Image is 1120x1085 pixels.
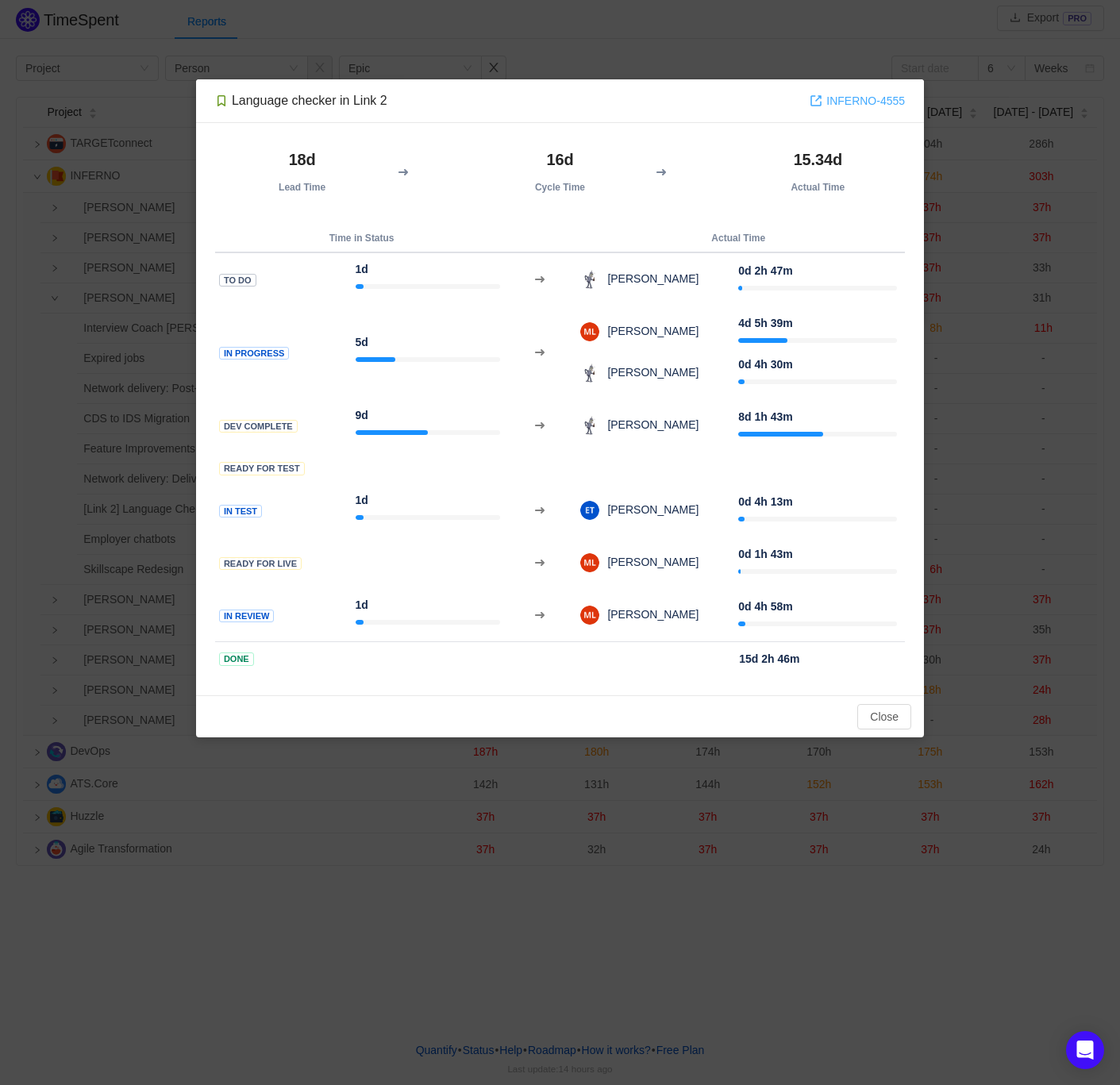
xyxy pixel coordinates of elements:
[473,142,647,201] th: Cycle Time
[739,652,799,665] strong: 15d 2h 46m
[580,322,599,341] img: 9e744bd7aa5238c612245cfd23f34fd9
[219,274,256,287] span: To Do
[738,600,792,613] strong: 0d 4h 58m
[738,548,792,560] strong: 0d 1h 43m
[289,151,316,168] strong: 18d
[738,358,792,371] strong: 0d 4h 30m
[810,92,905,110] a: INFERNO-4555
[219,462,305,475] span: Ready for Test
[219,652,254,666] span: Done
[599,608,699,621] span: [PERSON_NAME]
[572,225,905,252] th: Actual Time
[356,494,368,506] strong: 1d
[738,317,792,329] strong: 4d 5h 39m
[219,557,302,571] span: Ready for Live
[738,495,792,508] strong: 0d 4h 13m
[599,418,699,431] span: [PERSON_NAME]
[857,704,911,729] button: Close
[215,94,228,107] img: 10315
[580,364,599,383] img: 5976d2925a99305072d89a6296989698
[580,416,599,435] img: 5976d2925a99305072d89a6296989698
[219,347,289,360] span: In Progress
[580,501,599,520] img: 8f93757278d5cd342f0bcfd2fa22d93b
[794,151,842,168] strong: 15.34d
[599,503,699,516] span: [PERSON_NAME]
[738,264,792,277] strong: 0d 2h 47m
[356,263,368,275] strong: 1d
[738,410,792,423] strong: 8d 1h 43m
[215,142,389,201] th: Lead Time
[546,151,573,168] strong: 16d
[219,505,262,518] span: In Test
[356,598,368,611] strong: 1d
[599,366,699,379] span: [PERSON_NAME]
[731,142,906,201] th: Actual Time
[219,420,298,433] span: Dev Complete
[580,606,599,625] img: 9e744bd7aa5238c612245cfd23f34fd9
[215,92,387,110] div: Language checker in Link 2
[356,409,368,421] strong: 9d
[219,610,274,623] span: In Review
[580,270,599,289] img: 5976d2925a99305072d89a6296989698
[215,225,508,252] th: Time in Status
[1066,1031,1104,1069] div: Open Intercom Messenger
[356,336,368,348] strong: 5d
[599,272,699,285] span: [PERSON_NAME]
[580,553,599,572] img: 9e744bd7aa5238c612245cfd23f34fd9
[599,325,699,337] span: [PERSON_NAME]
[599,556,699,568] span: [PERSON_NAME]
